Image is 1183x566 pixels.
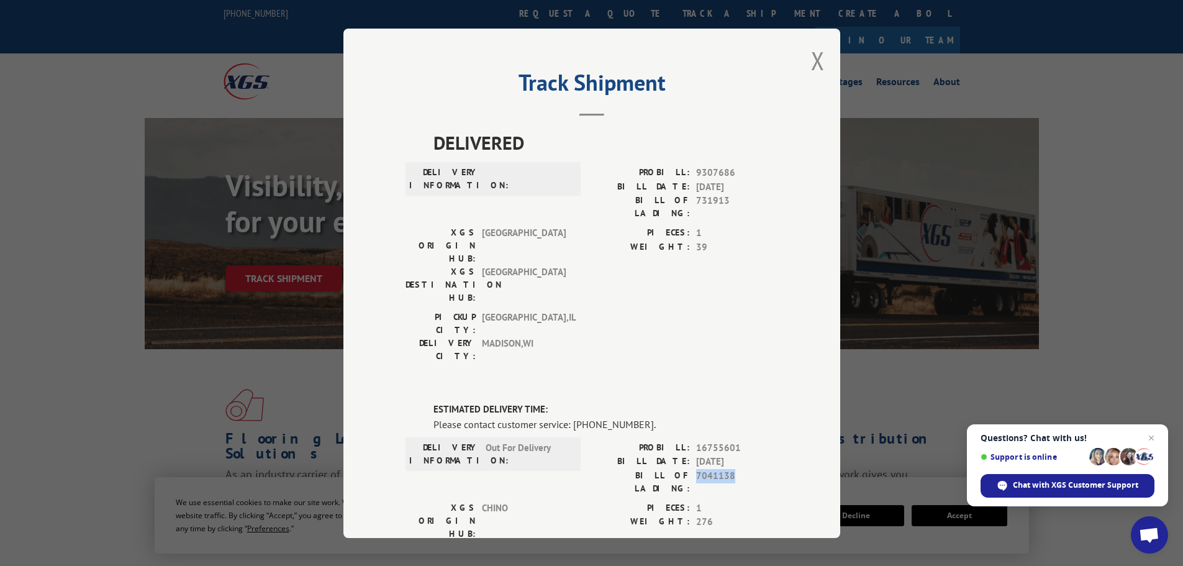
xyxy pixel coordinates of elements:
[433,416,778,431] div: Please contact customer service: [PHONE_NUMBER].
[482,311,566,337] span: [GEOGRAPHIC_DATA] , IL
[592,468,690,495] label: BILL OF LADING:
[486,440,569,467] span: Out For Delivery
[433,129,778,157] span: DELIVERED
[696,515,778,529] span: 276
[696,468,778,495] span: 7041138
[592,226,690,240] label: PIECES:
[592,501,690,515] label: PIECES:
[406,501,476,540] label: XGS ORIGIN HUB:
[592,180,690,194] label: BILL DATE:
[696,166,778,180] span: 9307686
[592,240,690,254] label: WEIGHT:
[1013,480,1138,491] span: Chat with XGS Customer Support
[696,440,778,455] span: 16755601
[696,180,778,194] span: [DATE]
[981,474,1154,498] div: Chat with XGS Customer Support
[592,440,690,455] label: PROBILL:
[482,337,566,363] span: MADISON , WI
[981,433,1154,443] span: Questions? Chat with us!
[1131,516,1168,554] div: Open chat
[409,440,479,467] label: DELIVERY INFORMATION:
[482,265,566,304] span: [GEOGRAPHIC_DATA]
[406,265,476,304] label: XGS DESTINATION HUB:
[482,226,566,265] span: [GEOGRAPHIC_DATA]
[406,311,476,337] label: PICKUP CITY:
[406,74,778,98] h2: Track Shipment
[696,501,778,515] span: 1
[406,226,476,265] label: XGS ORIGIN HUB:
[406,337,476,363] label: DELIVERY CITY:
[811,44,825,77] button: Close modal
[1144,431,1159,445] span: Close chat
[981,452,1085,462] span: Support is online
[696,226,778,240] span: 1
[482,501,566,540] span: CHINO
[592,166,690,180] label: PROBILL:
[433,403,778,417] label: ESTIMATED DELIVERY TIME:
[696,194,778,220] span: 731913
[592,455,690,469] label: BILL DATE:
[592,194,690,220] label: BILL OF LADING:
[592,515,690,529] label: WEIGHT:
[409,166,479,192] label: DELIVERY INFORMATION:
[696,240,778,254] span: 39
[696,455,778,469] span: [DATE]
